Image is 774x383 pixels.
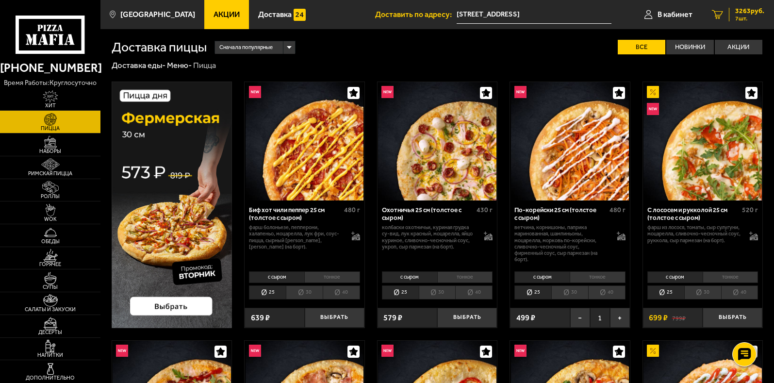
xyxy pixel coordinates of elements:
img: Акционный [647,345,659,357]
a: НовинкаОхотничья 25 см (толстое с сыром) [378,82,497,200]
span: Доставка [258,11,292,18]
li: 30 [684,285,721,299]
p: ветчина, корнишоны, паприка маринованная, шампиньоны, моцарелла, морковь по-корейски, сливочно-че... [514,224,609,263]
li: 40 [455,285,493,299]
img: Новинка [249,345,261,357]
img: Новинка [514,86,527,98]
a: НовинкаПо-корейски 25 см (толстое с сыром) [510,82,630,200]
li: 25 [514,285,551,299]
li: тонкое [703,271,758,283]
a: Доставка еды- [112,60,165,70]
li: 40 [323,285,360,299]
img: Охотничья 25 см (толстое с сыром) [378,82,496,200]
img: Новинка [116,345,128,357]
a: АкционныйНовинкаС лососем и рукколой 25 см (толстое с сыром) [643,82,763,200]
img: Новинка [381,86,394,98]
span: 7 шт. [735,16,764,21]
li: 40 [721,285,758,299]
label: Все [618,40,665,54]
div: Биф хот чили пеппер 25 см (толстое с сыром) [249,206,341,222]
div: С лососем и рукколой 25 см (толстое с сыром) [647,206,740,222]
button: Выбрать [703,308,762,328]
img: Биф хот чили пеппер 25 см (толстое с сыром) [246,82,363,200]
button: Выбрать [437,308,497,328]
span: Сначала популярные [219,40,273,55]
li: 30 [551,285,588,299]
span: 520 г [742,206,758,214]
button: Выбрать [305,308,364,328]
li: 30 [286,285,323,299]
p: фарш болоньезе, пепперони, халапеньо, моцарелла, лук фри, соус-пицца, сырный [PERSON_NAME], [PERS... [249,224,343,250]
button: + [610,308,630,328]
p: фарш из лосося, томаты, сыр сулугуни, моцарелла, сливочно-чесночный соус, руккола, сыр пармезан (... [647,224,741,244]
img: Новинка [514,345,527,357]
img: С лососем и рукколой 25 см (толстое с сыром) [643,82,761,200]
button: − [570,308,590,328]
li: 25 [647,285,684,299]
img: Новинка [647,103,659,115]
div: Пицца [193,60,216,71]
div: Охотничья 25 см (толстое с сыром) [382,206,474,222]
img: Новинка [249,86,261,98]
span: 480 г [344,206,360,214]
span: 579 ₽ [383,314,402,322]
li: тонкое [304,271,360,283]
li: с сыром [382,271,437,283]
span: В кабинет [658,11,692,18]
span: Акции [214,11,240,18]
span: 499 ₽ [516,314,535,322]
li: 25 [249,285,286,299]
span: 430 г [477,206,493,214]
a: НовинкаБиф хот чили пеппер 25 см (толстое с сыром) [245,82,364,200]
span: [GEOGRAPHIC_DATA] [120,11,195,18]
p: колбаски охотничьи, куриная грудка су-вид, лук красный, моцарелла, яйцо куриное, сливочно-чесночн... [382,224,476,250]
img: Новинка [381,345,394,357]
span: 699 ₽ [649,314,668,322]
li: с сыром [647,271,703,283]
h1: Доставка пиццы [112,41,207,54]
span: 3263 руб. [735,8,764,15]
li: с сыром [249,271,304,283]
li: с сыром [514,271,570,283]
div: По-корейски 25 см (толстое с сыром) [514,206,607,222]
li: 25 [382,285,419,299]
li: 30 [419,285,456,299]
li: 40 [588,285,626,299]
s: 799 ₽ [672,314,686,322]
span: 480 г [609,206,626,214]
input: Ваш адрес доставки [457,6,611,24]
span: Доставить по адресу: [375,11,457,18]
span: 1 [590,308,610,328]
li: тонкое [437,271,493,283]
label: Акции [715,40,762,54]
span: 639 ₽ [251,314,270,322]
img: Акционный [647,86,659,98]
label: Новинки [666,40,714,54]
a: Меню- [167,60,192,70]
li: тонкое [570,271,626,283]
img: 15daf4d41897b9f0e9f617042186c801.svg [294,9,306,21]
img: По-корейски 25 см (толстое с сыром) [511,82,629,200]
